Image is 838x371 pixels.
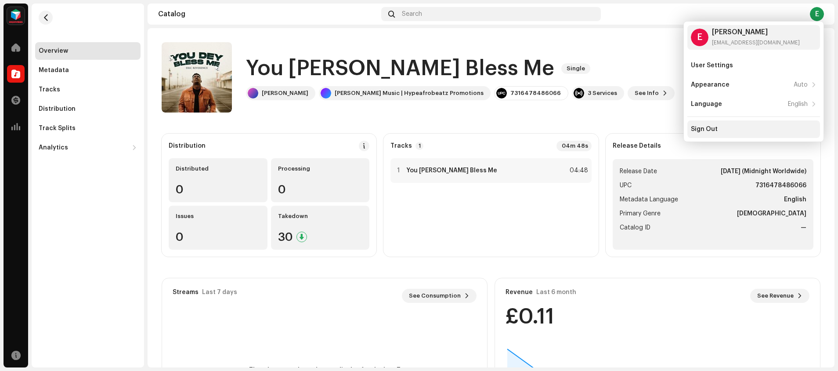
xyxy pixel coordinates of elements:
span: Metadata Language [620,194,678,205]
div: Processing [278,165,363,172]
div: Issues [176,213,260,220]
div: [PERSON_NAME] Music | Hypeafrobeatz Promotions [335,90,484,97]
div: [PERSON_NAME] [712,29,800,36]
div: Distribution [39,105,76,113]
div: Overview [39,47,68,55]
div: 04m 48s [556,141,592,151]
div: Analytics [39,144,68,151]
re-m-nav-item: Tracks [35,81,141,98]
re-m-nav-item: User Settings [687,57,820,74]
div: Distributed [176,165,260,172]
strong: Tracks [390,142,412,149]
div: English [788,101,808,108]
span: See Revenue [757,287,794,305]
re-m-nav-item: Distribution [35,100,141,118]
div: Streams [173,289,199,296]
span: Single [561,63,590,74]
div: [EMAIL_ADDRESS][DOMAIN_NAME] [712,39,800,46]
re-m-nav-item: Metadata [35,62,141,79]
div: Auto [794,81,808,88]
div: [PERSON_NAME] [262,90,308,97]
div: Last 7 days [202,289,237,296]
div: User Settings [691,62,733,69]
re-m-nav-item: Appearance [687,76,820,94]
div: 7316478486066 [510,90,561,97]
div: Tracks [39,86,60,93]
strong: English [784,194,806,205]
div: Sign Out [691,126,718,133]
strong: 7316478486066 [755,180,806,191]
img: feab3aad-9b62-475c-8caf-26f15a9573ee [7,7,25,25]
div: Catalog [158,11,378,18]
div: Revenue [506,289,533,296]
div: 3 Services [588,90,617,97]
button: See Revenue [750,289,809,303]
div: Distribution [169,142,206,149]
span: See Info [635,84,659,102]
div: Track Splits [39,125,76,132]
p-badge: 1 [415,142,423,150]
div: E [810,7,824,21]
span: See Consumption [409,287,461,305]
span: Catalog ID [620,222,650,233]
h1: You [PERSON_NAME] Bless Me [246,55,554,83]
button: See Info [628,86,675,100]
span: Search [402,11,422,18]
div: Last 6 month [536,289,576,296]
div: Appearance [691,81,730,88]
div: E [691,29,708,46]
strong: [DATE] (Midnight Worldwide) [721,166,806,177]
div: 04:48 [569,165,588,176]
strong: Release Details [613,142,661,149]
strong: — [801,222,806,233]
div: Takedown [278,213,363,220]
strong: [DEMOGRAPHIC_DATA] [737,208,806,219]
button: See Consumption [402,289,477,303]
re-m-nav-item: Track Splits [35,120,141,137]
re-m-nav-item: Overview [35,42,141,60]
span: UPC [620,180,632,191]
div: Language [691,101,722,108]
span: Primary Genre [620,208,661,219]
div: Metadata [39,67,69,74]
strong: You [PERSON_NAME] Bless Me [406,167,497,174]
re-m-nav-item: Language [687,95,820,113]
re-m-nav-dropdown: Analytics [35,139,141,156]
span: Release Date [620,166,657,177]
re-m-nav-item: Sign Out [687,120,820,138]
